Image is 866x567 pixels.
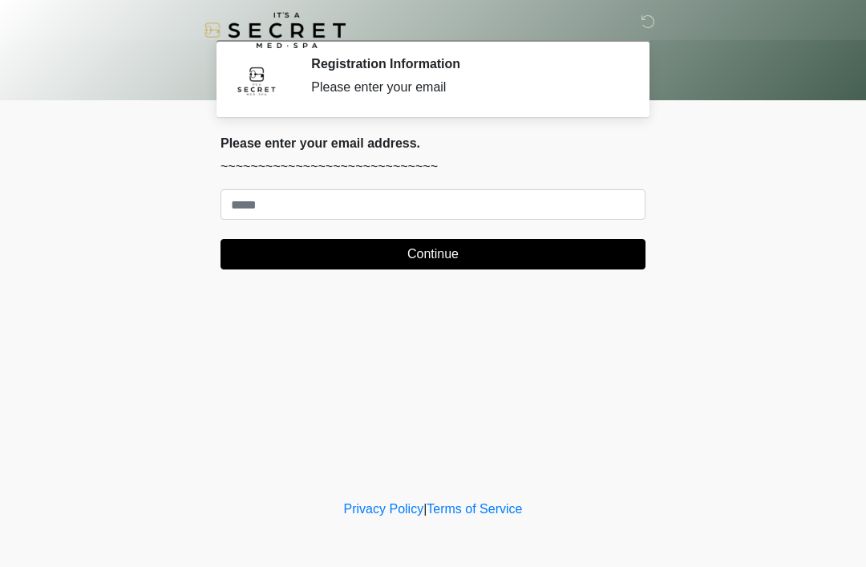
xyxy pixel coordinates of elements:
[423,502,427,516] a: |
[233,56,281,104] img: Agent Avatar
[221,136,645,151] h2: Please enter your email address.
[221,239,645,269] button: Continue
[344,502,424,516] a: Privacy Policy
[311,78,621,97] div: Please enter your email
[221,157,645,176] p: ~~~~~~~~~~~~~~~~~~~~~~~~~~~~~
[311,56,621,71] h2: Registration Information
[204,12,346,48] img: It's A Secret Med Spa Logo
[427,502,522,516] a: Terms of Service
